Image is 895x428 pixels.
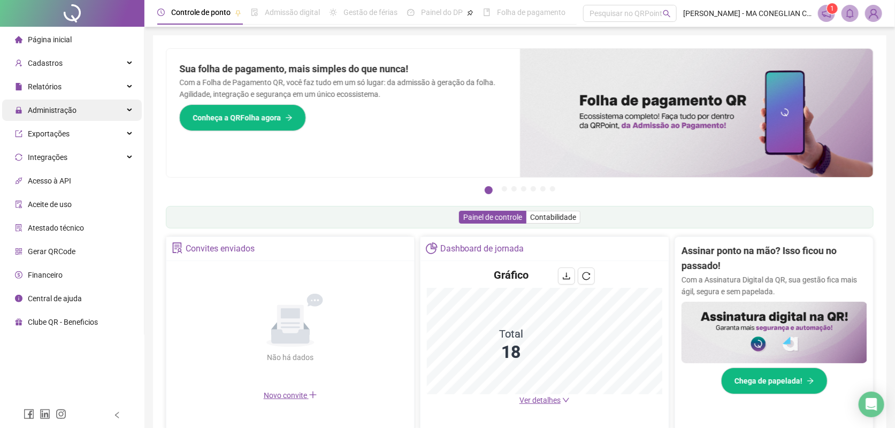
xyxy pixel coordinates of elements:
span: gift [15,318,22,326]
span: qrcode [15,248,22,255]
span: audit [15,201,22,208]
span: bell [845,9,855,18]
img: banner%2F02c71560-61a6-44d4-94b9-c8ab97240462.png [682,302,867,364]
span: api [15,177,22,185]
span: Admissão digital [265,8,320,17]
span: Painel de controle [463,213,522,221]
span: reload [582,272,591,280]
span: Clube QR - Beneficios [28,318,98,326]
span: Página inicial [28,35,72,44]
span: pie-chart [426,242,437,254]
span: Painel do DP [421,8,463,17]
span: Folha de pagamento [497,8,565,17]
h2: Assinar ponto na mão? Isso ficou no passado! [682,243,867,274]
h4: Gráfico [494,267,529,282]
span: plus [309,391,317,399]
span: lock [15,106,22,114]
span: search [663,10,671,18]
span: Contabilidade [530,213,576,221]
span: dashboard [407,9,415,16]
span: download [562,272,571,280]
span: home [15,36,22,43]
span: Cadastros [28,59,63,67]
sup: 1 [827,3,838,14]
button: 6 [540,186,546,192]
span: Gestão de férias [343,8,397,17]
span: [PERSON_NAME] - MA CONEGLIAN CENTRAL [683,7,812,19]
span: Atestado técnico [28,224,84,232]
button: 7 [550,186,555,192]
span: Chega de papelada! [735,375,802,387]
div: Convites enviados [186,240,255,258]
span: file-done [251,9,258,16]
span: solution [172,242,183,254]
span: down [562,396,570,404]
span: sync [15,154,22,161]
button: 5 [531,186,536,192]
span: solution [15,224,22,232]
a: Ver detalhes down [519,396,570,405]
button: 3 [511,186,517,192]
img: 30179 [866,5,882,21]
span: user-add [15,59,22,67]
span: pushpin [235,10,241,16]
p: Com a Assinatura Digital da QR, sua gestão fica mais ágil, segura e sem papelada. [682,274,867,297]
span: sun [330,9,337,16]
div: Open Intercom Messenger [859,392,884,417]
span: Aceite de uso [28,200,72,209]
span: Administração [28,106,77,114]
p: Com a Folha de Pagamento QR, você faz tudo em um só lugar: da admissão à geração da folha. Agilid... [179,77,507,100]
span: pushpin [467,10,473,16]
span: export [15,130,22,137]
span: arrow-right [807,377,814,385]
span: arrow-right [285,114,293,121]
span: Novo convite [264,391,317,400]
span: clock-circle [157,9,165,16]
h2: Sua folha de pagamento, mais simples do que nunca! [179,62,507,77]
span: Integrações [28,153,67,162]
button: 4 [521,186,526,192]
span: file [15,83,22,90]
span: left [113,411,121,419]
span: dollar [15,271,22,279]
span: facebook [24,409,34,419]
span: Controle de ponto [171,8,231,17]
div: Dashboard de jornada [440,240,524,258]
span: Relatórios [28,82,62,91]
button: Conheça a QRFolha agora [179,104,306,131]
span: Financeiro [28,271,63,279]
span: book [483,9,491,16]
button: Chega de papelada! [721,368,828,394]
span: Ver detalhes [519,396,561,405]
span: info-circle [15,295,22,302]
img: banner%2F8d14a306-6205-4263-8e5b-06e9a85ad873.png [520,49,874,177]
span: Acesso à API [28,177,71,185]
span: Gerar QRCode [28,247,75,256]
span: linkedin [40,409,50,419]
span: Exportações [28,129,70,138]
button: 1 [485,186,493,194]
div: Não há dados [241,351,340,363]
span: Conheça a QRFolha agora [193,112,281,124]
button: 2 [502,186,507,192]
span: instagram [56,409,66,419]
span: 1 [831,5,835,12]
span: notification [822,9,831,18]
span: Central de ajuda [28,294,82,303]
